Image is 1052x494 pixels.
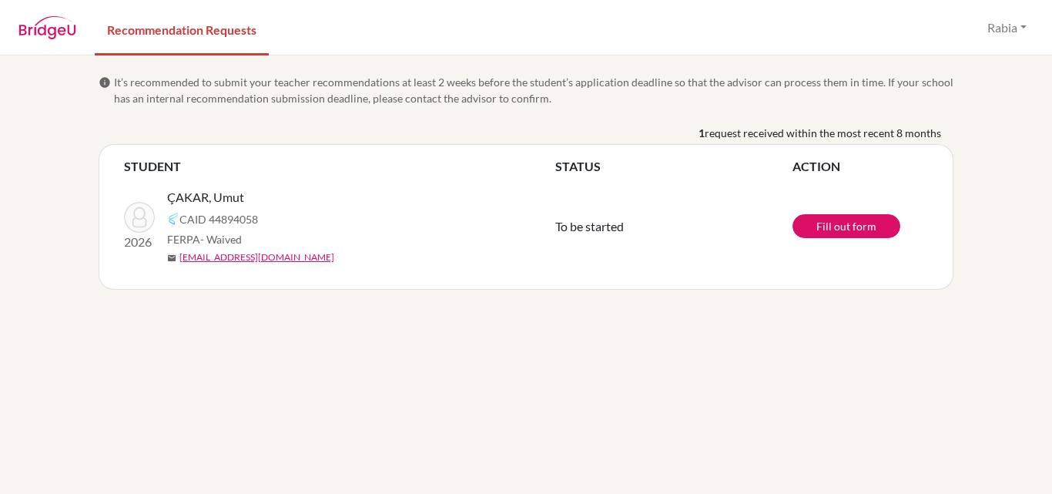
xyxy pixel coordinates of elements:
[18,16,76,39] img: BridgeU logo
[95,2,269,55] a: Recommendation Requests
[124,202,155,233] img: ÇAKAR, Umut
[555,157,792,176] th: STATUS
[167,254,176,263] span: mail
[179,250,334,264] a: [EMAIL_ADDRESS][DOMAIN_NAME]
[179,211,258,227] span: CAID 44894058
[114,74,953,106] span: It’s recommended to submit your teacher recommendations at least 2 weeks before the student’s app...
[980,13,1034,42] button: Rabia
[167,213,179,225] img: Common App logo
[200,233,242,246] span: - Waived
[167,188,244,207] span: ÇAKAR, Umut
[124,233,155,251] p: 2026
[699,125,705,141] b: 1
[124,157,555,176] th: STUDENT
[167,231,242,247] span: FERPA
[555,219,624,234] span: To be started
[792,157,928,176] th: ACTION
[792,214,900,238] a: Fill out form
[99,76,111,89] span: info
[705,125,941,141] span: request received within the most recent 8 months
